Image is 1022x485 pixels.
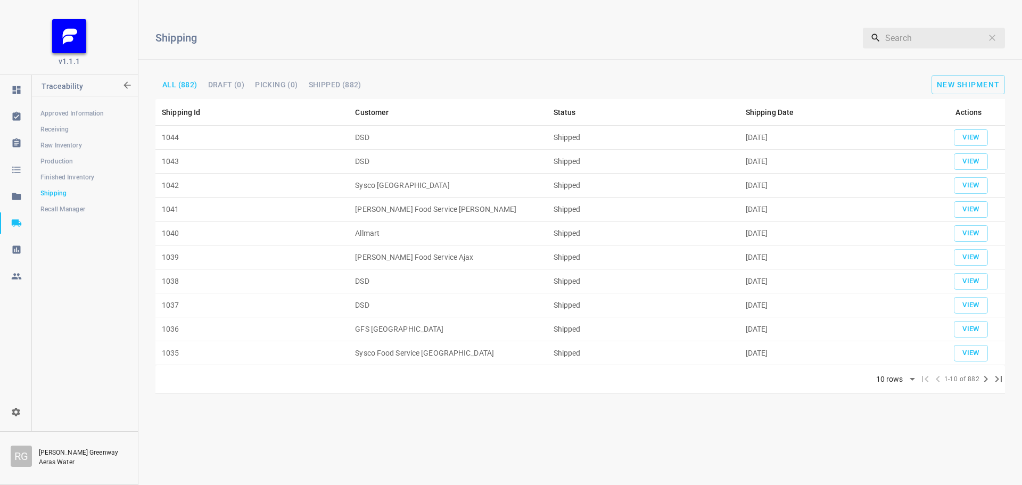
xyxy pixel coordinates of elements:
[32,119,137,140] a: Receiving
[954,273,988,290] button: add
[979,373,992,385] span: Next Page
[42,75,121,101] p: Traceability
[992,373,1005,385] span: Last Page
[349,126,547,150] td: DSD
[155,150,349,174] td: 1043
[349,341,547,365] td: Sysco Food Service [GEOGRAPHIC_DATA]
[959,227,983,240] span: View
[155,174,349,198] td: 1042
[954,177,988,194] button: add
[32,167,137,188] a: Finished Inventory
[954,225,988,242] button: add
[40,124,129,135] span: Receiving
[32,183,137,204] a: Shipping
[873,375,906,384] div: 10 rows
[959,299,983,311] span: View
[547,126,739,150] td: Shipped
[932,373,944,385] span: Previous Page
[739,150,933,174] td: [DATE]
[954,201,988,218] button: add
[155,317,349,341] td: 1036
[40,188,129,199] span: Shipping
[739,317,933,341] td: [DATE]
[32,135,137,156] a: Raw Inventory
[255,81,298,88] span: Picking (0)
[40,204,129,215] span: Recall Manager
[547,150,739,174] td: Shipped
[208,81,245,88] span: Draft (0)
[547,245,739,269] td: Shipped
[155,198,349,221] td: 1041
[954,345,988,361] button: add
[32,103,137,124] a: Approved Information
[959,179,983,192] span: View
[739,293,933,317] td: [DATE]
[554,106,590,119] span: Status
[155,245,349,269] td: 1039
[547,221,739,245] td: Shipped
[746,106,808,119] span: Shipping Date
[959,155,983,168] span: View
[547,293,739,317] td: Shipped
[155,269,349,293] td: 1038
[932,75,1005,94] button: add
[349,221,547,245] td: Allmart
[954,153,988,170] button: add
[39,457,124,467] p: Aeras Water
[870,32,881,43] svg: Search
[155,341,349,365] td: 1035
[162,106,201,119] div: Shipping Id
[547,198,739,221] td: Shipped
[739,221,933,245] td: [DATE]
[40,172,129,183] span: Finished Inventory
[155,293,349,317] td: 1037
[869,372,919,388] div: 10 rows
[355,106,402,119] span: Customer
[349,150,547,174] td: DSD
[937,80,1000,89] span: New Shipment
[739,198,933,221] td: [DATE]
[349,317,547,341] td: GFS [GEOGRAPHIC_DATA]
[52,19,86,53] img: FB_Logo_Reversed_RGB_Icon.895fbf61.png
[309,81,361,88] span: Shipped (882)
[739,174,933,198] td: [DATE]
[954,129,988,146] button: add
[954,297,988,314] button: add
[944,374,979,385] span: 1-10 of 882
[155,126,349,150] td: 1044
[349,269,547,293] td: DSD
[162,81,197,88] span: All (882)
[954,321,988,338] button: add
[349,174,547,198] td: Sysco [GEOGRAPHIC_DATA]
[32,151,137,172] a: Production
[355,106,389,119] div: Customer
[885,27,983,48] input: Search
[959,275,983,287] span: View
[959,251,983,264] span: View
[554,106,576,119] div: Status
[739,245,933,269] td: [DATE]
[547,269,739,293] td: Shipped
[204,78,249,92] button: Draft (0)
[954,249,988,266] button: add
[959,323,983,335] span: View
[39,448,127,457] p: [PERSON_NAME] Greenway
[739,341,933,365] td: [DATE]
[40,156,129,167] span: Production
[349,245,547,269] td: [PERSON_NAME] Food Service Ajax
[40,140,129,151] span: Raw Inventory
[155,29,711,46] h6: Shipping
[251,78,302,92] button: Picking (0)
[959,203,983,216] span: View
[547,174,739,198] td: Shipped
[739,269,933,293] td: [DATE]
[349,293,547,317] td: DSD
[155,221,349,245] td: 1040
